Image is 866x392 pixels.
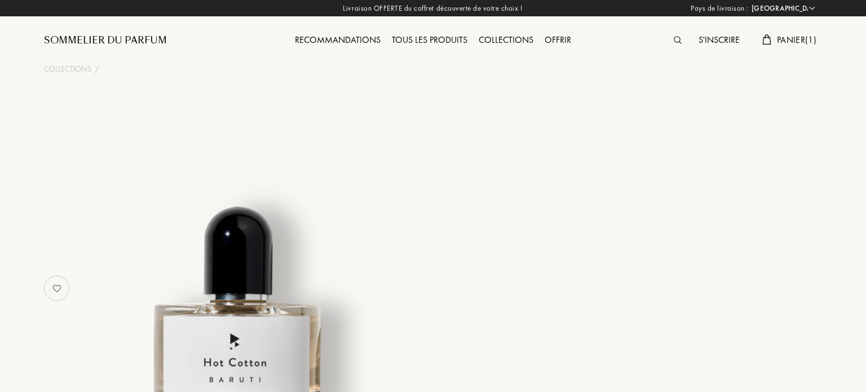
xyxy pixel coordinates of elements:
[44,63,91,75] a: Collections
[762,34,771,45] img: cart.svg
[46,277,68,299] img: no_like_p.png
[473,34,539,46] a: Collections
[693,34,745,46] a: S'inscrire
[777,34,816,46] span: Panier ( 1 )
[473,33,539,48] div: Collections
[691,3,749,14] span: Pays de livraison :
[386,33,473,48] div: Tous les produits
[693,33,745,48] div: S'inscrire
[539,33,577,48] div: Offrir
[539,34,577,46] a: Offrir
[289,34,386,46] a: Recommandations
[289,33,386,48] div: Recommandations
[674,36,682,44] img: search_icn.svg
[386,34,473,46] a: Tous les produits
[44,34,167,47] a: Sommelier du Parfum
[95,63,99,75] div: /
